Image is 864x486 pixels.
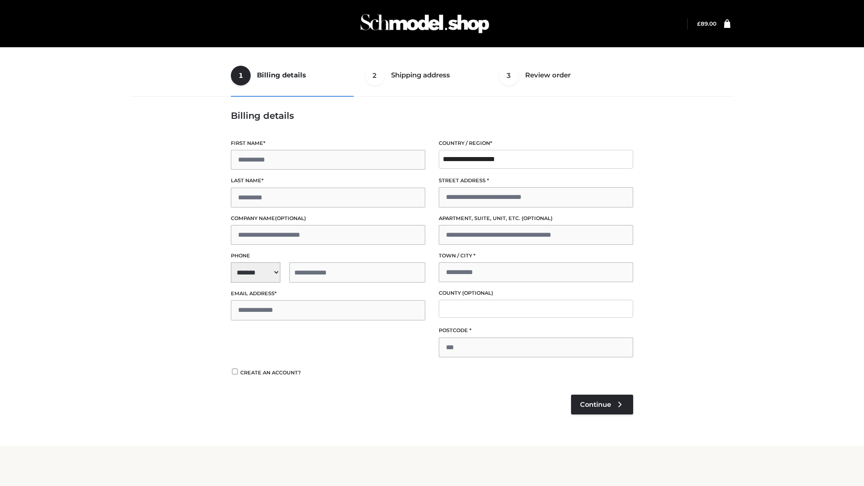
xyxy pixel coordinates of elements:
[697,20,716,27] bdi: 89.00
[462,290,493,296] span: (optional)
[439,139,633,148] label: Country / Region
[697,20,716,27] a: £89.00
[275,215,306,221] span: (optional)
[231,252,425,260] label: Phone
[439,289,633,297] label: County
[231,289,425,298] label: Email address
[522,215,553,221] span: (optional)
[240,369,301,376] span: Create an account?
[231,139,425,148] label: First name
[439,252,633,260] label: Town / City
[357,6,492,41] img: Schmodel Admin 964
[571,395,633,414] a: Continue
[231,110,633,121] h3: Billing details
[439,176,633,185] label: Street address
[231,176,425,185] label: Last name
[439,214,633,223] label: Apartment, suite, unit, etc.
[697,20,701,27] span: £
[231,369,239,374] input: Create an account?
[231,214,425,223] label: Company name
[439,326,633,335] label: Postcode
[580,400,611,409] span: Continue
